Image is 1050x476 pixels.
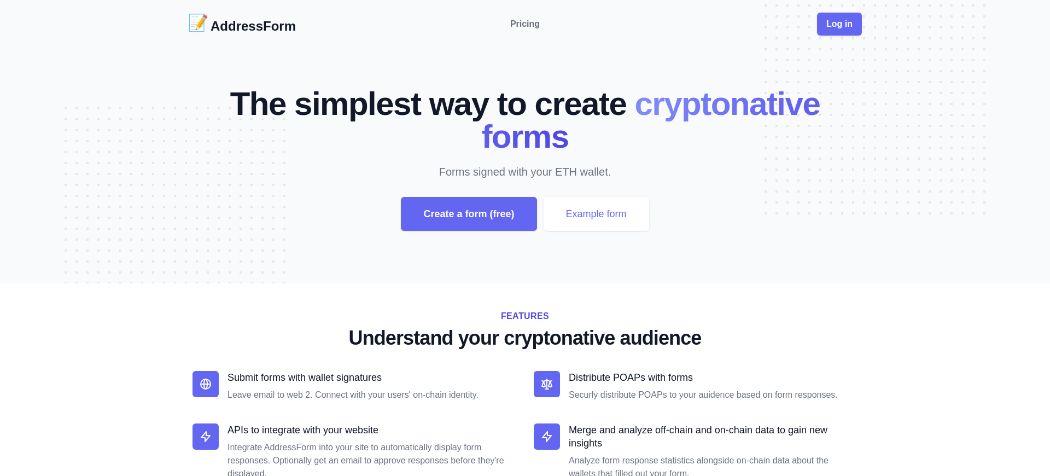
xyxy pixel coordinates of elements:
[544,197,649,231] div: Example form
[227,388,516,402] dd: Leave email to web 2. Connect with your users' on-chain identity.
[245,164,805,179] p: Forms signed with your ETH wallet.
[510,18,540,31] a: Pricing
[188,13,862,35] nav: Global
[192,310,857,323] h2: Features
[227,371,516,384] p: Submit forms with wallet signatures
[401,197,536,231] div: Create a form (free)
[211,18,296,35] h2: AddressForm
[188,13,208,35] div: 📝
[230,85,627,122] span: The simplest way to create
[817,13,862,36] div: Log in
[569,371,857,384] p: Distribute POAPs with forms
[569,423,857,450] p: Merge and analyze off-chain and on-chain data to gain new insights
[227,423,516,437] p: APIs to integrate with your website
[481,85,820,155] span: cryptonative forms
[192,327,857,349] p: Understand your cryptonative audience
[569,388,857,402] dd: Securly distribute POAPs to your auidence based on form responses.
